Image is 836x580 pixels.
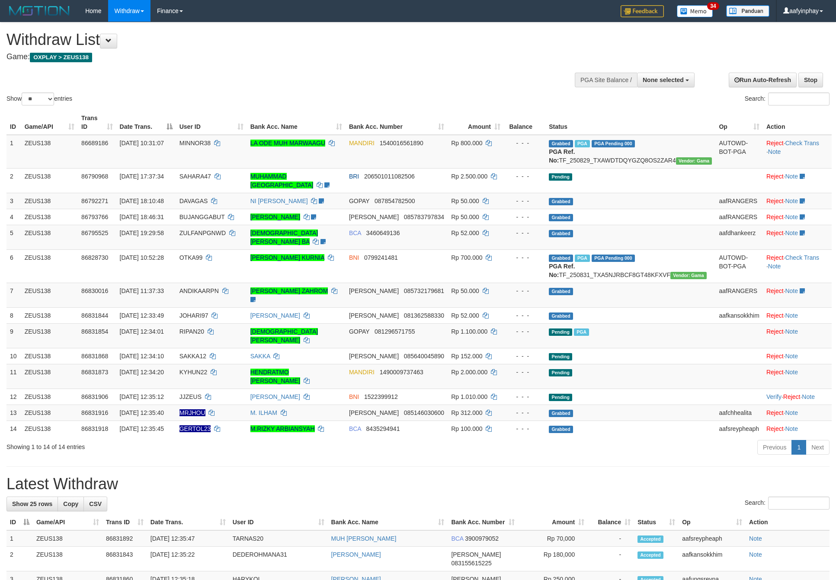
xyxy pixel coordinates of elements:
td: 8 [6,307,21,323]
a: Note [785,369,798,376]
span: Copy 1540016561890 to clipboard [380,140,423,147]
a: Note [749,535,762,542]
span: JJZEUS [179,393,202,400]
span: Vendor URL: https://trx31.1velocity.biz [676,157,712,165]
td: 11 [6,364,21,389]
th: Status: activate to sort column ascending [634,514,679,530]
th: Bank Acc. Name: activate to sort column ascending [247,110,346,135]
a: Reject [766,312,784,319]
span: Pending [549,353,572,360]
td: - [588,530,634,547]
td: aafkansokkhim [679,547,746,571]
td: TF_250829_TXAWDTDQYGZQ8OS2ZAR4 [545,135,715,169]
a: NI [PERSON_NAME] [250,198,308,204]
td: · [763,209,832,225]
span: Copy 085146030600 to clipboard [404,409,444,416]
a: Reject [766,425,784,432]
td: 1 [6,530,33,547]
a: Reject [766,328,784,335]
div: - - - [507,368,542,376]
span: 86831918 [81,425,108,432]
th: Game/API: activate to sort column ascending [33,514,102,530]
span: Rp 152.000 [451,353,482,360]
span: ANDIKAARPN [179,287,219,294]
div: - - - [507,352,542,360]
th: Date Trans.: activate to sort column ascending [147,514,229,530]
span: BCA [349,425,361,432]
label: Search: [745,92,830,105]
a: Note [768,148,781,155]
td: ZEUS138 [21,405,78,421]
td: aafsreypheaph [715,421,762,437]
div: - - - [507,229,542,237]
span: Pending [549,369,572,376]
span: RIPAN20 [179,328,204,335]
a: LA ODE MUH MARWAAGU [250,140,325,147]
span: Rp 1.010.000 [451,393,487,400]
td: DEDEROHMANA31 [229,547,328,571]
span: BRI [349,173,359,180]
td: Rp 180,000 [518,547,588,571]
div: Showing 1 to 14 of 14 entries [6,439,342,451]
td: · [763,405,832,421]
span: Pending [549,173,572,181]
td: ZEUS138 [21,389,78,405]
td: ZEUS138 [21,364,78,389]
span: MANDIRI [349,369,375,376]
span: [PERSON_NAME] [349,214,399,220]
td: · [763,364,832,389]
td: · · [763,135,832,169]
span: Grabbed [549,312,573,320]
span: Copy 085783797834 to clipboard [404,214,444,220]
td: AUTOWD-BOT-PGA [715,249,762,283]
span: [PERSON_NAME] [349,409,399,416]
td: ZEUS138 [21,135,78,169]
a: Note [785,287,798,294]
td: · · [763,249,832,283]
span: Copy 1522399912 to clipboard [364,393,398,400]
td: aafsreypheaph [679,530,746,547]
th: Status [545,110,715,135]
span: Copy 085640045890 to clipboard [404,353,444,360]
td: aafRANGERS [715,283,762,307]
span: OXPLAY > ZEUS138 [30,53,92,62]
a: Run Auto-Refresh [729,73,797,87]
span: CSV [89,500,102,507]
span: Copy 087854782500 to clipboard [375,198,415,204]
td: 86831892 [102,530,147,547]
a: Reject [766,287,784,294]
span: Grabbed [549,426,573,433]
td: aafRANGERS [715,209,762,225]
span: 86831906 [81,393,108,400]
span: Rp 1.100.000 [451,328,487,335]
span: [DATE] 12:34:01 [120,328,164,335]
span: PGA Pending [592,255,635,262]
th: User ID: activate to sort column ascending [176,110,247,135]
a: [PERSON_NAME] [250,393,300,400]
span: 86689186 [81,140,108,147]
span: OTKA99 [179,254,203,261]
th: User ID: activate to sort column ascending [229,514,328,530]
span: Grabbed [549,288,573,295]
div: - - - [507,392,542,401]
td: TF_250831_TXA5NJRBCF8GT48KFXVF [545,249,715,283]
a: Note [785,425,798,432]
a: Note [785,173,798,180]
td: ZEUS138 [21,249,78,283]
span: Grabbed [549,410,573,417]
div: - - - [507,253,542,262]
td: 5 [6,225,21,249]
td: ZEUS138 [21,225,78,249]
span: [DATE] 10:31:07 [120,140,164,147]
div: - - - [507,139,542,147]
span: Accepted [637,535,663,543]
span: [DATE] 18:46:31 [120,214,164,220]
span: Rp 50.000 [451,214,479,220]
img: panduan.png [726,5,769,17]
td: 7 [6,283,21,307]
span: Copy 0799241481 to clipboard [364,254,398,261]
span: Grabbed [549,198,573,205]
select: Showentries [22,92,54,105]
td: aafRANGERS [715,193,762,209]
div: - - - [507,311,542,320]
